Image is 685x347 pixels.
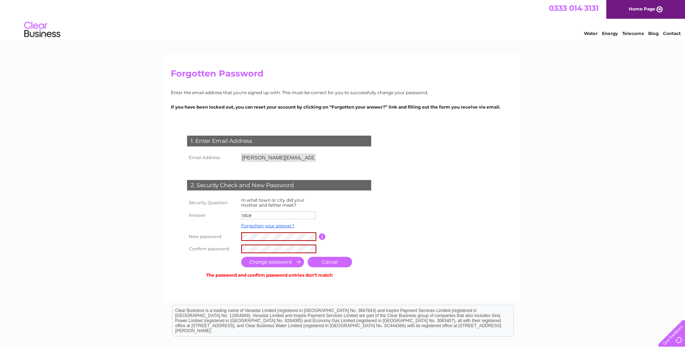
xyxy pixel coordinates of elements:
[622,31,644,36] a: Telecoms
[171,89,515,96] p: Enter the email address that you're signed up with. This must be correct for you to successfully ...
[187,180,371,191] div: 2. Security Check and New Password
[171,104,515,110] p: If you have been locked out, you can reset your account by clicking on “Forgotten your answer?” l...
[185,269,354,280] td: The password and confirm password entries don’t match
[663,31,681,36] a: Contact
[241,257,304,267] input: Submit
[549,4,599,13] a: 0333 014 3131
[602,31,618,36] a: Energy
[648,31,659,36] a: Blog
[308,257,352,267] a: Cancel
[171,69,515,82] h2: Forgotten Password
[185,196,239,210] th: Security Question
[241,197,304,208] label: In what town or city did your mother and father meet?
[172,4,513,35] div: Clear Business is a trading name of Verastar Limited (registered in [GEOGRAPHIC_DATA] No. 3667643...
[185,243,239,255] th: Confirm password
[319,233,326,240] input: Information
[241,223,294,228] a: Forgotten your answer?
[584,31,598,36] a: Water
[185,210,239,221] th: Answer
[187,136,371,146] div: 1. Enter Email Address
[185,152,239,163] th: Email Address
[24,19,61,41] img: logo.png
[185,230,239,243] th: New password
